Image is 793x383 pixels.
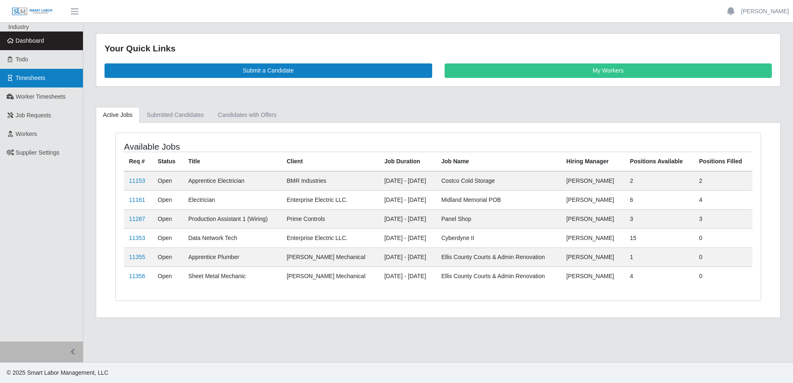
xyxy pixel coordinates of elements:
td: [PERSON_NAME] Mechanical [282,247,379,267]
td: Apprentice Electrician [183,171,282,191]
th: Req # [124,152,153,171]
td: 6 [625,190,694,209]
td: BMR Industries [282,171,379,191]
td: Open [153,247,183,267]
th: Status [153,152,183,171]
td: [DATE] - [DATE] [379,190,436,209]
td: Apprentice Plumber [183,247,282,267]
a: My Workers [445,63,772,78]
td: [PERSON_NAME] [562,209,625,228]
td: Panel Shop [436,209,562,228]
th: Client [282,152,379,171]
td: Costco Cold Storage [436,171,562,191]
td: [DATE] - [DATE] [379,267,436,286]
td: 15 [625,228,694,247]
td: [PERSON_NAME] [562,228,625,247]
td: [PERSON_NAME] [562,247,625,267]
a: Submitted Candidates [140,107,211,123]
td: Open [153,190,183,209]
a: 11353 [129,235,145,241]
a: 11153 [129,177,145,184]
td: 0 [694,247,752,267]
span: Worker Timesheets [16,93,66,100]
td: 2 [625,171,694,191]
td: Enterprise Electric LLC. [282,190,379,209]
td: [PERSON_NAME] Mechanical [282,267,379,286]
td: 0 [694,228,752,247]
td: Ellis County Courts & Admin Renovation [436,247,562,267]
th: Positions Available [625,152,694,171]
td: Cyberdyne II [436,228,562,247]
td: Prime Controls [282,209,379,228]
td: Open [153,171,183,191]
td: [PERSON_NAME] [562,190,625,209]
a: Active Jobs [96,107,140,123]
a: [PERSON_NAME] [741,7,789,16]
td: Production Assistant 1 (Wiring) [183,209,282,228]
td: 4 [694,190,752,209]
td: Ellis County Courts & Admin Renovation [436,267,562,286]
th: Job Duration [379,152,436,171]
span: Todo [16,56,28,63]
td: 1 [625,247,694,267]
td: Midland Memorial POB [436,190,562,209]
div: Your Quick Links [105,42,772,55]
td: Electrician [183,190,282,209]
span: © 2025 Smart Labor Management, LLC [7,369,108,376]
td: Enterprise Electric LLC. [282,228,379,247]
td: Open [153,267,183,286]
span: Industry [8,24,29,30]
td: Sheet Metal Mechanic [183,267,282,286]
td: [PERSON_NAME] [562,267,625,286]
h4: Available Jobs [124,141,379,152]
td: [PERSON_NAME] [562,171,625,191]
span: Timesheets [16,75,46,81]
a: 11356 [129,273,145,279]
img: SLM Logo [12,7,53,16]
td: [DATE] - [DATE] [379,228,436,247]
span: Job Requests [16,112,51,119]
td: [DATE] - [DATE] [379,209,436,228]
a: 11355 [129,254,145,260]
a: Candidates with Offers [211,107,283,123]
span: Supplier Settings [16,149,60,156]
th: Job Name [436,152,562,171]
td: [DATE] - [DATE] [379,247,436,267]
a: 11161 [129,196,145,203]
td: 2 [694,171,752,191]
td: Open [153,209,183,228]
a: Submit a Candidate [105,63,432,78]
a: 11287 [129,216,145,222]
th: Positions Filled [694,152,752,171]
td: [DATE] - [DATE] [379,171,436,191]
td: 3 [694,209,752,228]
td: 4 [625,267,694,286]
td: 3 [625,209,694,228]
span: Workers [16,131,37,137]
th: Hiring Manager [562,152,625,171]
span: Dashboard [16,37,44,44]
td: 0 [694,267,752,286]
th: Title [183,152,282,171]
td: Data Network Tech [183,228,282,247]
td: Open [153,228,183,247]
